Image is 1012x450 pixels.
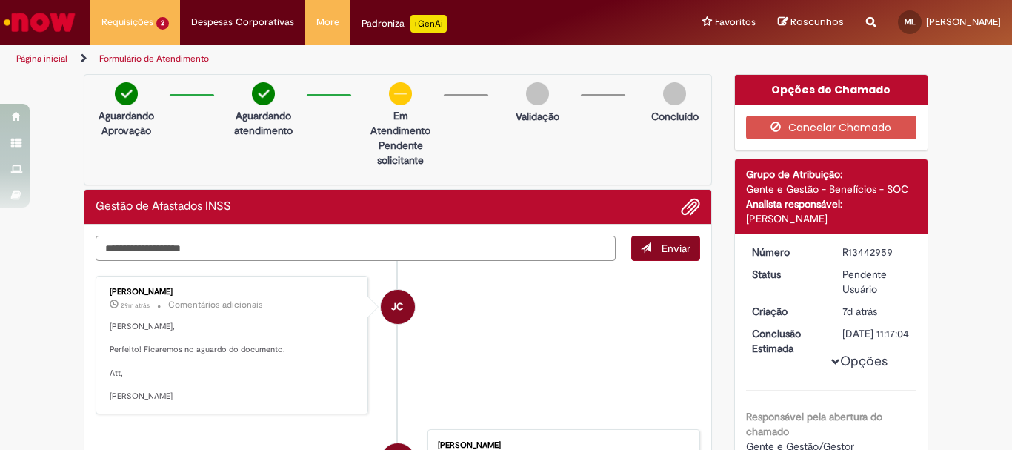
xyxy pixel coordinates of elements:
div: Grupo de Atribuição: [746,167,917,182]
dt: Conclusão Estimada [741,326,832,356]
p: Aguardando Aprovação [90,108,162,138]
div: R13442959 [842,245,911,259]
span: More [316,15,339,30]
div: [PERSON_NAME] [438,441,685,450]
dt: Criação [741,304,832,319]
p: Concluído [651,109,699,124]
div: Pendente Usuário [842,267,911,297]
p: Pendente solicitante [364,138,436,168]
div: Gente e Gestão - Benefícios - SOC [746,182,917,196]
span: Requisições [101,15,153,30]
span: Enviar [662,242,690,255]
p: Validação [516,109,559,124]
small: Comentários adicionais [168,299,263,311]
button: Cancelar Chamado [746,116,917,139]
p: +GenAi [410,15,447,33]
span: 7d atrás [842,305,877,318]
ul: Trilhas de página [11,45,664,73]
div: [DATE] 11:17:04 [842,326,911,341]
p: [PERSON_NAME], Perfeito! Ficaremos no aguardo do documento. Att, [PERSON_NAME] [110,321,356,403]
time: 25/08/2025 09:17:59 [842,305,877,318]
span: JC [391,289,404,325]
img: img-circle-grey.png [526,82,549,105]
button: Adicionar anexos [681,197,700,216]
p: Em Atendimento [364,108,436,138]
span: Favoritos [715,15,756,30]
span: Rascunhos [790,15,844,29]
span: [PERSON_NAME] [926,16,1001,28]
div: Analista responsável: [746,196,917,211]
img: img-circle-grey.png [663,82,686,105]
span: ML [905,17,916,27]
time: 01/09/2025 08:15:40 [121,301,150,310]
dt: Status [741,267,832,282]
div: [PERSON_NAME] [746,211,917,226]
div: Julia CostaSilvaBernardino [381,290,415,324]
span: 29m atrás [121,301,150,310]
img: check-circle-green.png [252,82,275,105]
div: Padroniza [362,15,447,33]
a: Formulário de Atendimento [99,53,209,64]
a: Página inicial [16,53,67,64]
dt: Número [741,245,832,259]
div: Opções do Chamado [735,75,928,105]
button: Enviar [631,236,700,261]
span: 2 [156,17,169,30]
a: Rascunhos [778,16,844,30]
p: Aguardando atendimento [227,108,299,138]
img: check-circle-green.png [115,82,138,105]
img: circle-minus.png [389,82,412,105]
b: Responsável pela abertura do chamado [746,410,882,438]
div: 25/08/2025 09:17:59 [842,304,911,319]
span: Despesas Corporativas [191,15,294,30]
h2: Gestão de Afastados INSS Histórico de tíquete [96,200,231,214]
img: ServiceNow [1,7,78,37]
textarea: Digite sua mensagem aqui... [96,236,616,261]
div: [PERSON_NAME] [110,288,356,297]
